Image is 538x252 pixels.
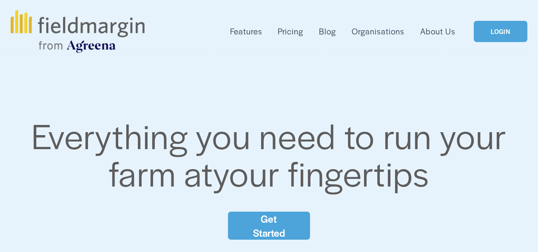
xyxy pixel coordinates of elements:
a: Get Started [228,212,310,240]
a: Organisations [352,25,404,38]
a: Blog [319,25,336,38]
a: folder dropdown [230,25,262,38]
span: Everything you need to run your farm at [31,111,515,196]
a: About Us [420,25,455,38]
span: your fingertips [213,148,430,197]
a: LOGIN [474,21,527,42]
a: Pricing [278,25,303,38]
img: fieldmargin.com [11,10,144,53]
span: Features [230,25,262,37]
